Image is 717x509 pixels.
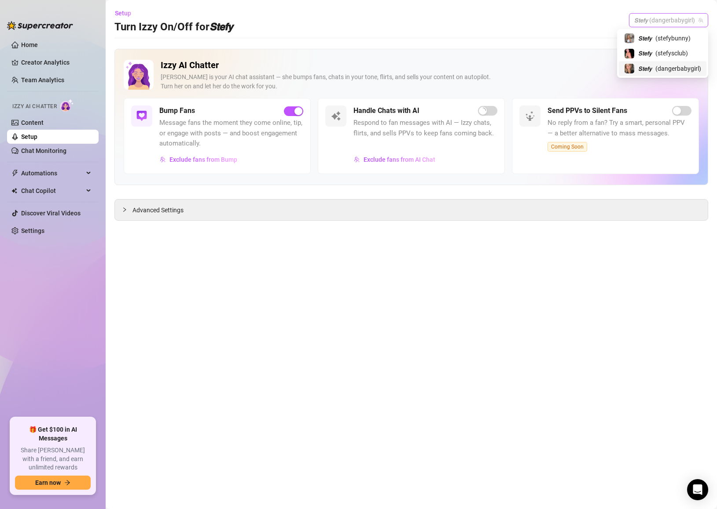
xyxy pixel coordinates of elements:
div: collapsed [122,205,132,215]
div: [PERSON_NAME] is your AI chat assistant — she bumps fans, chats in your tone, flirts, and sells y... [161,73,672,91]
img: 𝙎𝙩𝙚𝙛𝙮 (@stefysclub) [625,49,634,58]
span: Message fans the moment they come online, tip, or engage with posts — and boost engagement automa... [159,118,303,149]
img: svg%3e [331,111,341,121]
span: 𝙎𝙩𝙚𝙛𝙮 (dangerbabygirl) [634,14,703,27]
span: ( stefysclub ) [655,48,688,58]
span: collapsed [122,207,127,212]
span: No reply from a fan? Try a smart, personal PPV — a better alternative to mass messages. [548,118,691,138]
span: ( stefybunny ) [655,33,691,43]
h3: Turn Izzy On/Off for 𝙎𝙩𝙚𝙛𝙮 [114,20,233,34]
h5: Send PPVs to Silent Fans [548,105,627,116]
a: Home [21,41,38,48]
h5: Bump Fans [159,105,195,116]
a: Content [21,119,44,126]
img: svg%3e [136,111,147,121]
img: Izzy AI Chatter [124,60,154,90]
img: svg%3e [354,156,360,163]
span: 𝙎𝙩𝙚𝙛𝙮 [638,48,652,58]
a: Setup [21,133,37,140]
span: thunderbolt [11,170,18,177]
span: arrow-right [64,480,70,486]
span: Exclude fans from AI Chat [364,156,435,163]
div: Open Intercom Messenger [687,479,708,500]
span: Chat Copilot [21,184,84,198]
h5: Handle Chats with AI [353,105,419,116]
a: Team Analytics [21,76,64,84]
span: Share [PERSON_NAME] with a friend, and earn unlimited rewards [15,446,91,472]
span: Coming Soon [548,142,587,152]
span: 𝙎𝙩𝙚𝙛𝙮 [638,64,652,73]
h2: Izzy AI Chatter [161,60,672,71]
span: Automations [21,166,84,180]
a: Creator Analytics [21,55,92,69]
button: Exclude fans from AI Chat [353,153,436,167]
img: 𝙎𝙩𝙚𝙛𝙮 (@stefybunny) [625,33,634,43]
img: logo-BBDzfeDw.svg [7,21,73,30]
a: Settings [21,227,44,234]
span: Setup [115,10,131,17]
img: svg%3e [160,156,166,163]
button: Earn nowarrow-right [15,476,91,490]
img: 𝙎𝙩𝙚𝙛𝙮 (@dangerbabygirl) [625,64,634,73]
img: svg%3e [525,111,535,121]
span: ( dangerbabygirl ) [655,64,701,73]
button: Setup [114,6,138,20]
img: Chat Copilot [11,188,17,194]
a: Discover Viral Videos [21,210,81,217]
span: Advanced Settings [132,205,184,215]
span: Izzy AI Chatter [12,102,57,111]
img: AI Chatter [60,99,74,112]
button: Exclude fans from Bump [159,153,238,167]
span: 𝙎𝙩𝙚𝙛𝙮 [638,33,652,43]
span: team [698,18,703,23]
span: Respond to fan messages with AI — Izzy chats, flirts, and sells PPVs to keep fans coming back. [353,118,497,138]
a: Chat Monitoring [21,147,66,154]
span: Earn now [35,479,61,486]
span: loading [479,107,487,115]
span: 🎁 Get $100 in AI Messages [15,425,91,443]
span: Exclude fans from Bump [169,156,237,163]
